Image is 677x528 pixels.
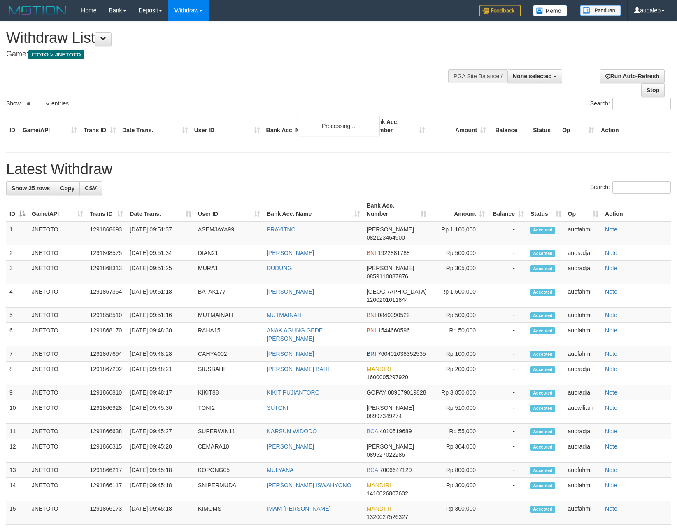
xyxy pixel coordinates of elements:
[367,297,408,303] span: Copy 1200201011844 to clipboard
[195,501,263,525] td: KIMOMS
[367,327,376,334] span: BNI
[605,288,617,295] a: Note
[126,501,195,525] td: [DATE] 09:45:18
[430,198,488,222] th: Amount: activate to sort column ascending
[430,308,488,323] td: Rp 500,000
[488,284,527,308] td: -
[86,478,126,501] td: 1291866117
[530,482,555,489] span: Accepted
[605,312,617,318] a: Note
[195,198,263,222] th: User ID: activate to sort column ascending
[530,114,559,138] th: Status
[195,323,263,346] td: RAHA15
[126,346,195,362] td: [DATE] 09:48:28
[195,439,263,463] td: CEMARA10
[126,308,195,323] td: [DATE] 09:51:16
[267,389,320,396] a: KIKIT PUJIANTORO
[367,443,414,450] span: [PERSON_NAME]
[195,308,263,323] td: MUTMAINAH
[605,505,617,512] a: Note
[368,114,428,138] th: Bank Acc. Number
[86,346,126,362] td: 1291867694
[367,265,414,271] span: [PERSON_NAME]
[28,245,87,261] td: JNETOTO
[86,323,126,346] td: 1291868170
[530,405,555,412] span: Accepted
[6,362,28,385] td: 8
[6,161,671,178] h1: Latest Withdraw
[488,362,527,385] td: -
[126,284,195,308] td: [DATE] 09:51:18
[489,114,530,138] th: Balance
[565,362,602,385] td: auoradja
[565,198,602,222] th: Op: activate to sort column ascending
[605,389,617,396] a: Note
[267,404,288,411] a: SUTONI
[488,308,527,323] td: -
[28,346,87,362] td: JNETOTO
[565,478,602,501] td: auofahmi
[605,443,617,450] a: Note
[580,5,621,16] img: panduan.png
[565,346,602,362] td: auofahmi
[80,114,119,138] th: Trans ID
[28,284,87,308] td: JNETOTO
[530,227,555,234] span: Accepted
[367,482,391,488] span: MANDIRI
[28,222,87,245] td: JNETOTO
[565,501,602,525] td: auofahmi
[530,444,555,451] span: Accepted
[6,346,28,362] td: 7
[126,439,195,463] td: [DATE] 09:45:20
[126,478,195,501] td: [DATE] 09:45:18
[530,390,555,397] span: Accepted
[195,261,263,284] td: MURA1
[605,265,617,271] a: Note
[267,312,302,318] a: MUTMAINAH
[565,424,602,439] td: auoradja
[28,323,87,346] td: JNETOTO
[488,400,527,424] td: -
[565,323,602,346] td: auofahmi
[605,366,617,372] a: Note
[86,198,126,222] th: Trans ID: activate to sort column ascending
[565,284,602,308] td: auofahmi
[28,400,87,424] td: JNETOTO
[126,261,195,284] td: [DATE] 09:51:25
[6,439,28,463] td: 12
[28,385,87,400] td: JNETOTO
[267,288,314,295] a: [PERSON_NAME]
[86,463,126,478] td: 1291866217
[28,198,87,222] th: Game/API: activate to sort column ascending
[21,98,51,110] select: Showentries
[565,261,602,284] td: auoradja
[527,198,565,222] th: Status: activate to sort column ascending
[28,50,84,59] span: ITOTO > JNETOTO
[12,185,50,192] span: Show 25 rows
[367,374,408,381] span: Copy 1600005297920 to clipboard
[86,222,126,245] td: 1291868693
[430,478,488,501] td: Rp 300,000
[126,400,195,424] td: [DATE] 09:45:30
[6,245,28,261] td: 2
[479,5,521,16] img: Feedback.jpg
[367,389,386,396] span: GOPAY
[430,245,488,261] td: Rp 500,000
[267,443,314,450] a: [PERSON_NAME]
[530,289,555,296] span: Accepted
[605,327,617,334] a: Note
[367,514,408,520] span: Copy 1320027526327 to clipboard
[590,181,671,194] label: Search:
[86,362,126,385] td: 1291867202
[6,501,28,525] td: 15
[430,222,488,245] td: Rp 1,100,000
[126,424,195,439] td: [DATE] 09:45:27
[507,69,562,83] button: None selected
[367,250,376,256] span: BNI
[367,467,378,473] span: BCA
[6,385,28,400] td: 9
[86,261,126,284] td: 1291868313
[488,501,527,525] td: -
[195,478,263,501] td: SNIPERMUDA
[267,265,292,271] a: DUDUNG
